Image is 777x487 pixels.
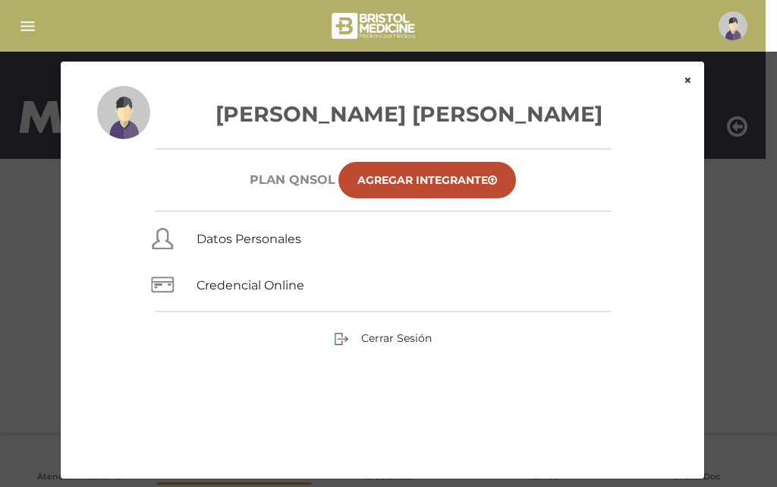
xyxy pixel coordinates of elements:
[97,98,668,130] h3: [PERSON_NAME] [PERSON_NAME]
[334,331,432,345] a: Cerrar Sesión
[197,232,301,246] a: Datos Personales
[672,62,704,100] button: ×
[97,86,150,139] img: profile-placeholder.svg
[338,162,516,198] a: Agregar Integrante
[250,172,335,187] h6: Plan QNSOL
[361,331,432,345] span: Cerrar Sesión
[719,11,747,40] img: profile-placeholder.svg
[197,278,304,293] a: Credencial Online
[329,8,420,44] img: bristol-medicine-blanco.png
[334,331,349,346] img: sign-out.png
[18,17,37,36] img: Cober_menu-lines-white.svg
